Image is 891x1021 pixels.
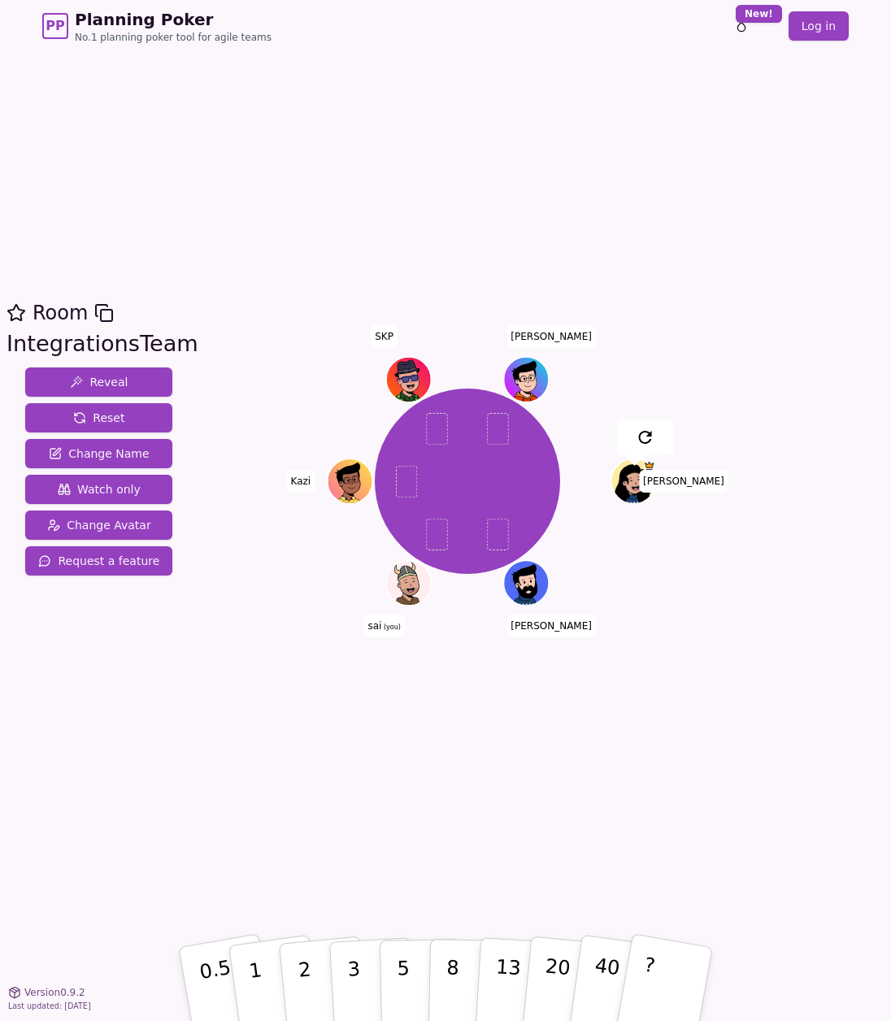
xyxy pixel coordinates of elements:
span: Kate is the host [644,460,655,471]
span: Click to change your name [506,325,596,348]
button: Reveal [25,367,172,397]
button: Watch only [25,475,172,504]
button: Change Name [25,439,172,468]
span: Planning Poker [75,8,272,31]
span: No.1 planning poker tool for agile teams [75,31,272,44]
span: Version 0.9.2 [24,986,85,999]
span: Click to change your name [363,615,404,637]
button: New! [727,11,756,41]
span: Room [33,298,88,328]
a: Log in [789,11,849,41]
span: Request a feature [38,553,159,569]
span: Click to change your name [639,470,728,493]
button: Reset [25,403,172,432]
span: Reveal [70,374,128,390]
span: Change Name [49,445,149,462]
span: Last updated: [DATE] [8,1001,91,1010]
span: Change Avatar [47,517,151,533]
a: PPPlanning PokerNo.1 planning poker tool for agile teams [42,8,272,44]
img: reset [636,428,655,447]
button: Click to change your avatar [388,562,430,604]
span: Reset [73,410,124,426]
span: Click to change your name [371,325,398,348]
span: PP [46,16,64,36]
div: IntegrationsTeam [7,328,198,361]
button: Change Avatar [25,510,172,540]
div: New! [736,5,782,23]
span: Watch only [58,481,141,497]
button: Version0.9.2 [8,986,85,999]
button: Add as favourite [7,298,26,328]
span: Click to change your name [287,470,315,493]
button: Request a feature [25,546,172,576]
span: Click to change your name [506,615,596,637]
span: (you) [381,623,401,631]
